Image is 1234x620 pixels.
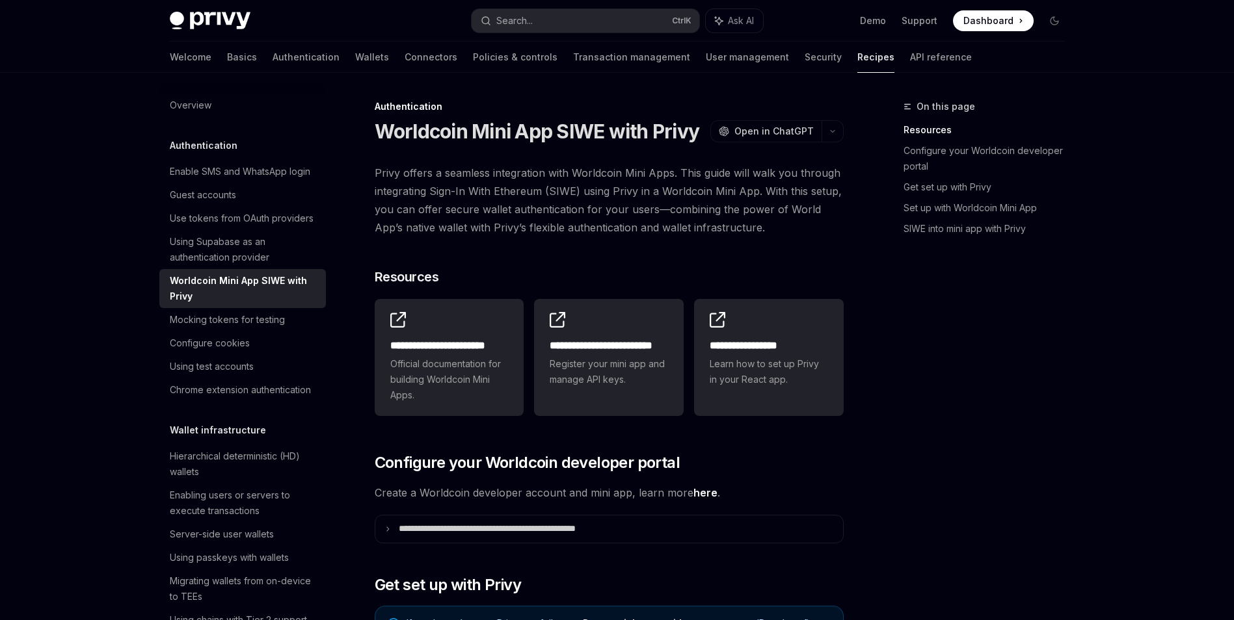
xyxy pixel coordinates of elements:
[159,94,326,117] a: Overview
[472,9,699,32] button: Search...CtrlK
[170,573,318,604] div: Migrating wallets from on-device to TEEs
[159,523,326,546] a: Server-side user wallets
[706,9,763,32] button: Ask AI
[159,331,326,355] a: Configure cookies
[904,177,1075,198] a: Get set up with Privy
[904,198,1075,218] a: Set up with Worldcoin Mini App
[159,378,326,402] a: Chrome extension authentication
[902,14,937,27] a: Support
[375,484,844,502] span: Create a Worldcoin developer account and mini app, learn more .
[710,356,828,387] span: Learn how to set up Privy in your React app.
[550,356,668,387] span: Register your mini app and manage API keys.
[910,42,972,73] a: API reference
[390,356,509,403] span: Official documentation for building Worldcoin Mini Apps.
[953,10,1034,31] a: Dashboard
[375,100,844,113] div: Authentication
[159,484,326,523] a: Enabling users or servers to execute transactions
[710,120,822,142] button: Open in ChatGPT
[170,164,310,179] div: Enable SMS and WhatsApp login
[159,160,326,183] a: Enable SMS and WhatsApp login
[170,138,237,153] h5: Authentication
[170,42,211,73] a: Welcome
[159,445,326,484] a: Hierarchical deterministic (HD) wallets
[904,218,1075,239] a: SIWE into mini app with Privy
[405,42,457,73] a: Connectors
[728,14,754,27] span: Ask AI
[159,546,326,569] a: Using passkeys with wallets
[857,42,894,73] a: Recipes
[170,359,254,374] div: Using test accounts
[375,268,439,286] span: Resources
[473,42,557,73] a: Policies & controls
[159,207,326,230] a: Use tokens from OAuth providers
[170,335,250,351] div: Configure cookies
[860,14,886,27] a: Demo
[159,230,326,269] a: Using Supabase as an authentication provider
[1044,10,1065,31] button: Toggle dark mode
[355,42,389,73] a: Wallets
[963,14,1013,27] span: Dashboard
[170,12,250,30] img: dark logo
[159,308,326,331] a: Mocking tokens for testing
[573,42,690,73] a: Transaction management
[170,526,274,542] div: Server-side user wallets
[159,269,326,308] a: Worldcoin Mini App SIWE with Privy
[170,312,285,328] div: Mocking tokens for testing
[375,164,844,237] span: Privy offers a seamless integration with Worldcoin Mini Apps. This guide will walk you through in...
[170,422,266,438] h5: Wallet infrastructure
[496,13,533,29] div: Search...
[159,355,326,378] a: Using test accounts
[170,273,318,304] div: Worldcoin Mini App SIWE with Privy
[170,550,289,565] div: Using passkeys with wallets
[170,234,318,265] div: Using Supabase as an authentication provider
[375,575,521,595] span: Get set up with Privy
[170,97,211,113] div: Overview
[375,120,700,143] h1: Worldcoin Mini App SIWE with Privy
[805,42,842,73] a: Security
[672,16,691,26] span: Ctrl K
[273,42,340,73] a: Authentication
[159,569,326,608] a: Migrating wallets from on-device to TEEs
[170,211,314,226] div: Use tokens from OAuth providers
[170,487,318,519] div: Enabling users or servers to execute transactions
[170,187,236,203] div: Guest accounts
[693,486,718,500] a: here
[734,125,814,138] span: Open in ChatGPT
[904,140,1075,177] a: Configure your Worldcoin developer portal
[904,120,1075,140] a: Resources
[170,382,311,398] div: Chrome extension authentication
[375,452,680,473] span: Configure your Worldcoin developer portal
[227,42,257,73] a: Basics
[706,42,789,73] a: User management
[159,183,326,207] a: Guest accounts
[917,99,975,114] span: On this page
[170,448,318,480] div: Hierarchical deterministic (HD) wallets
